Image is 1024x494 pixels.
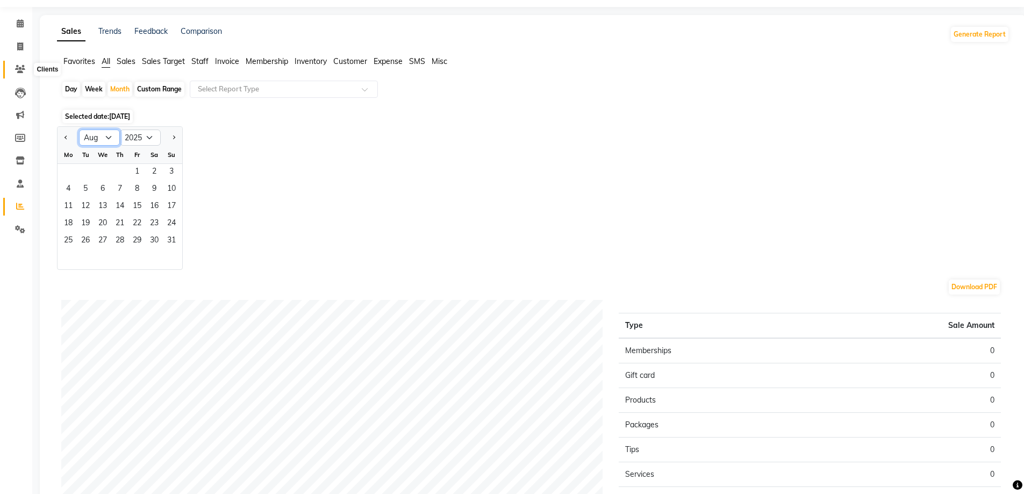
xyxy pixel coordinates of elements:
[77,216,94,233] span: 19
[619,338,810,363] td: Memberships
[163,164,180,181] span: 3
[63,56,95,66] span: Favorites
[60,233,77,250] div: Monday, August 25, 2025
[409,56,425,66] span: SMS
[111,181,128,198] span: 7
[77,233,94,250] div: Tuesday, August 26, 2025
[146,216,163,233] span: 23
[111,233,128,250] div: Thursday, August 28, 2025
[619,388,810,413] td: Products
[128,216,146,233] div: Friday, August 22, 2025
[951,27,1008,42] button: Generate Report
[146,233,163,250] span: 30
[77,216,94,233] div: Tuesday, August 19, 2025
[34,63,61,76] div: Clients
[79,130,120,146] select: Select month
[94,146,111,163] div: We
[163,198,180,216] div: Sunday, August 17, 2025
[94,198,111,216] span: 13
[77,198,94,216] div: Tuesday, August 12, 2025
[163,181,180,198] span: 10
[77,181,94,198] span: 5
[57,22,85,41] a: Sales
[163,146,180,163] div: Su
[128,164,146,181] span: 1
[120,130,161,146] select: Select year
[60,198,77,216] span: 11
[128,164,146,181] div: Friday, August 1, 2025
[134,82,184,97] div: Custom Range
[128,216,146,233] span: 22
[60,216,77,233] span: 18
[60,233,77,250] span: 25
[128,146,146,163] div: Fr
[146,181,163,198] span: 9
[333,56,367,66] span: Customer
[146,233,163,250] div: Saturday, August 30, 2025
[94,233,111,250] div: Wednesday, August 27, 2025
[146,198,163,216] span: 16
[60,146,77,163] div: Mo
[128,198,146,216] span: 15
[102,56,110,66] span: All
[163,216,180,233] div: Sunday, August 24, 2025
[432,56,447,66] span: Misc
[810,363,1001,388] td: 0
[134,26,168,36] a: Feedback
[77,233,94,250] span: 26
[128,233,146,250] span: 29
[94,198,111,216] div: Wednesday, August 13, 2025
[94,181,111,198] span: 6
[619,313,810,339] th: Type
[128,181,146,198] div: Friday, August 8, 2025
[62,129,70,146] button: Previous month
[181,26,222,36] a: Comparison
[619,438,810,462] td: Tips
[82,82,105,97] div: Week
[60,216,77,233] div: Monday, August 18, 2025
[117,56,135,66] span: Sales
[62,82,80,97] div: Day
[62,110,133,123] span: Selected date:
[111,216,128,233] span: 21
[146,164,163,181] div: Saturday, August 2, 2025
[163,181,180,198] div: Sunday, August 10, 2025
[146,181,163,198] div: Saturday, August 9, 2025
[163,233,180,250] span: 31
[128,198,146,216] div: Friday, August 15, 2025
[111,181,128,198] div: Thursday, August 7, 2025
[108,82,132,97] div: Month
[810,338,1001,363] td: 0
[374,56,403,66] span: Expense
[949,280,1000,295] button: Download PDF
[810,438,1001,462] td: 0
[810,388,1001,413] td: 0
[163,233,180,250] div: Sunday, August 31, 2025
[94,216,111,233] div: Wednesday, August 20, 2025
[128,181,146,198] span: 8
[810,313,1001,339] th: Sale Amount
[142,56,185,66] span: Sales Target
[295,56,327,66] span: Inventory
[619,363,810,388] td: Gift card
[111,216,128,233] div: Thursday, August 21, 2025
[163,164,180,181] div: Sunday, August 3, 2025
[191,56,209,66] span: Staff
[146,164,163,181] span: 2
[163,216,180,233] span: 24
[94,216,111,233] span: 20
[128,233,146,250] div: Friday, August 29, 2025
[215,56,239,66] span: Invoice
[619,413,810,438] td: Packages
[111,146,128,163] div: Th
[77,181,94,198] div: Tuesday, August 5, 2025
[109,112,130,120] span: [DATE]
[94,233,111,250] span: 27
[163,198,180,216] span: 17
[77,198,94,216] span: 12
[146,198,163,216] div: Saturday, August 16, 2025
[619,462,810,487] td: Services
[94,181,111,198] div: Wednesday, August 6, 2025
[810,462,1001,487] td: 0
[60,181,77,198] span: 4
